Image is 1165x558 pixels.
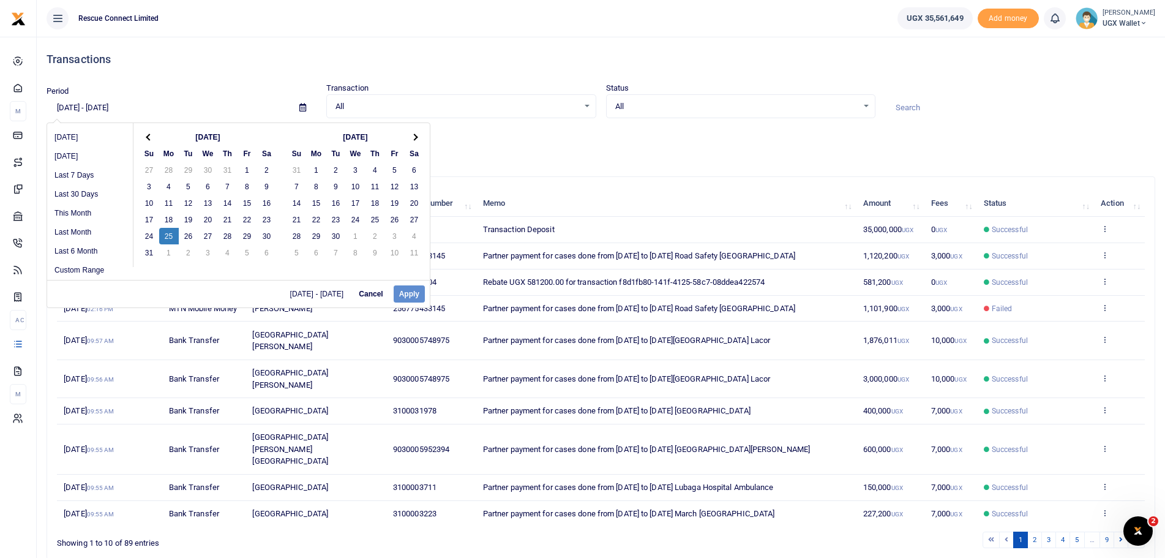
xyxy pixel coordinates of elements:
span: 1,120,200 [863,251,909,260]
td: 6 [307,244,326,261]
th: Sa [405,145,424,162]
a: 9 [1099,532,1114,548]
span: Successful [992,482,1028,493]
span: All [335,100,579,113]
span: 7,000 [931,483,962,492]
span: [GEOGRAPHIC_DATA] [252,509,328,518]
td: 11 [159,195,179,211]
li: [DATE] [47,147,133,166]
span: [DATE] [64,509,114,518]
th: Account Number: activate to sort column ascending [386,190,476,217]
small: 09:57 AM [87,337,114,344]
td: 29 [238,228,257,244]
span: 0 [931,225,947,234]
span: Partner payment for cases done from [DATE] to [DATE] Lubaga Hospital Ambulance [483,483,774,492]
li: Last Month [47,223,133,242]
td: 18 [365,195,385,211]
h4: Transactions [47,53,1155,66]
td: 7 [287,178,307,195]
small: UGX [950,408,962,415]
span: Rebate UGX 581200.00 for transaction f8d1fb80-141f-4125-58c7-08ddea422574 [483,277,765,287]
td: 14 [287,195,307,211]
small: UGX [891,447,903,453]
span: 581,200 [863,277,903,287]
span: Partner payment for cases done from [DATE] to [DATE][GEOGRAPHIC_DATA] Lacor [483,336,771,345]
li: M [10,101,26,121]
td: 2 [365,228,385,244]
span: 227,200 [863,509,903,518]
small: UGX [954,337,966,344]
th: Tu [179,145,198,162]
span: 3,000,000 [863,374,909,383]
td: 14 [218,195,238,211]
span: Successful [992,508,1028,519]
span: 35,000,000 [863,225,913,234]
td: 31 [140,244,159,261]
span: 9030005748975 [393,336,449,345]
td: 21 [218,211,238,228]
label: Period [47,85,69,97]
span: Bank Transfer [169,406,219,415]
img: logo-small [11,12,26,26]
small: UGX [891,279,903,286]
span: [DATE] - [DATE] [290,290,349,298]
td: 19 [385,195,405,211]
span: 150,000 [863,483,903,492]
span: Successful [992,224,1028,235]
span: Bank Transfer [169,509,219,518]
span: [DATE] [64,304,113,313]
td: 10 [346,178,365,195]
span: 7,000 [931,406,962,415]
a: UGX 35,561,649 [897,7,972,29]
span: 3100031978 [393,406,436,415]
td: 15 [307,195,326,211]
th: Tu [326,145,346,162]
a: 4 [1055,532,1070,548]
span: 400,000 [863,406,903,415]
input: select period [47,97,290,118]
th: Amount: activate to sort column ascending [856,190,924,217]
td: 10 [385,244,405,261]
span: 1,876,011 [863,336,909,345]
td: 29 [307,228,326,244]
span: 600,000 [863,445,903,454]
td: 4 [405,228,424,244]
span: 256775433145 [393,304,445,313]
label: Transaction [326,82,369,94]
td: 6 [198,178,218,195]
td: 11 [405,244,424,261]
td: 9 [257,178,277,195]
span: Partner payment for cases done from [DATE] to [DATE][GEOGRAPHIC_DATA] Lacor [483,374,771,383]
span: Partner payment for cases done from [DATE] to [DATE] March [GEOGRAPHIC_DATA] [483,509,775,518]
span: Bank Transfer [169,374,219,383]
td: 21 [287,211,307,228]
span: [DATE] [64,406,114,415]
small: 09:55 AM [87,511,114,518]
span: [DATE] [64,336,114,345]
small: [PERSON_NAME] [1103,8,1155,18]
span: Successful [992,405,1028,417]
td: 7 [218,178,238,195]
td: 5 [385,162,405,178]
td: 1 [346,228,365,244]
td: 26 [179,228,198,244]
li: Wallet ballance [893,7,977,29]
span: [GEOGRAPHIC_DATA] [252,406,328,415]
li: Custom Range [47,261,133,280]
small: UGX [950,511,962,518]
td: 22 [238,211,257,228]
span: Bank Transfer [169,483,219,492]
td: 16 [257,195,277,211]
button: Cancel [353,285,388,303]
td: 27 [140,162,159,178]
th: Action: activate to sort column ascending [1094,190,1145,217]
span: 9030005952394 [393,445,449,454]
span: [PERSON_NAME] [252,304,312,313]
li: Toup your wallet [978,9,1039,29]
td: 1 [238,162,257,178]
span: Successful [992,374,1028,385]
span: 3100003711 [393,483,436,492]
td: 5 [287,244,307,261]
span: 1,101,900 [863,304,909,313]
small: UGX [891,484,903,491]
